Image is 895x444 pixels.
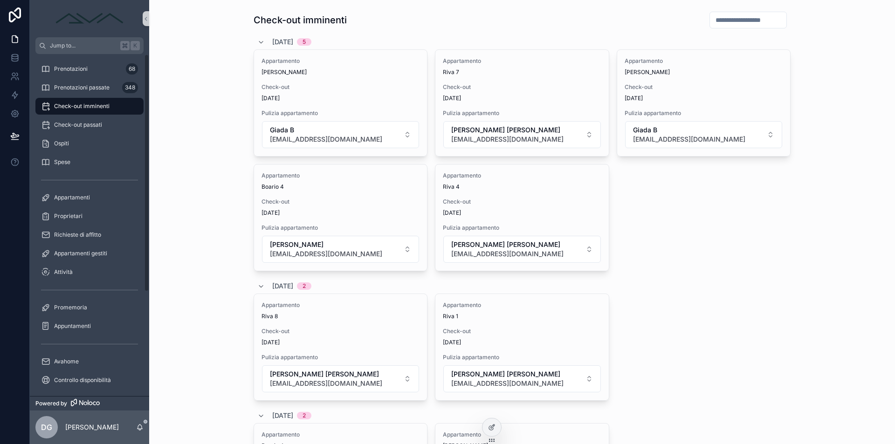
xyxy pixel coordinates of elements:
span: [DATE] [272,37,293,47]
a: Appuntamenti [35,318,144,335]
span: [DATE] [443,339,601,346]
span: Controllo disponibilità [54,376,111,384]
span: Ospiti [54,140,69,147]
span: Appartamento [443,431,601,438]
span: DG [41,422,52,433]
span: Spese [54,158,70,166]
a: Powered by [30,396,149,410]
button: Jump to...K [35,37,144,54]
span: [DATE] [262,339,420,346]
div: 5 [303,38,306,46]
span: Boario 4 [262,183,420,191]
div: 68 [126,63,138,75]
a: Check-out passati [35,116,144,133]
a: Check-out imminenti [35,98,144,115]
span: Appartamento [443,57,601,65]
a: AppartamentoRiva 8Check-out[DATE]Pulizia appartamentoSelect Button [254,294,427,401]
span: [DATE] [262,95,420,102]
span: [DATE] [272,411,293,420]
button: Select Button [443,121,600,148]
a: Proprietari [35,208,144,225]
a: Prenotazioni passate348 [35,79,144,96]
span: [PERSON_NAME] [PERSON_NAME] [451,125,564,135]
span: Check-out [443,198,601,205]
span: [PERSON_NAME] [PERSON_NAME] [451,369,564,379]
span: Proprietari [54,212,83,220]
span: K [131,42,139,49]
a: Prenotazioni68 [35,61,144,77]
button: Select Button [262,236,419,263]
button: Select Button [443,236,600,263]
h1: Check-out imminenti [254,14,347,27]
span: Pulizia appartamento [443,109,601,117]
a: AppartamentoRiva 7Check-out[DATE]Pulizia appartamentoSelect Button [435,49,609,157]
span: Pulizia appartamento [262,354,420,361]
span: Attività [54,268,73,276]
span: [EMAIL_ADDRESS][DOMAIN_NAME] [633,135,745,144]
span: Prenotazioni [54,65,88,73]
a: Appartamento[PERSON_NAME]Check-out[DATE]Pulizia appartamentoSelect Button [254,49,427,157]
span: Richieste di affitto [54,231,101,239]
span: Appartamento [443,301,601,309]
span: Promemoria [54,304,87,311]
div: 2 [303,412,306,419]
span: [DATE] [625,95,783,102]
span: [DATE] [262,209,420,217]
span: [EMAIL_ADDRESS][DOMAIN_NAME] [451,249,564,259]
span: Pulizia appartamento [443,224,601,232]
span: Jump to... [50,42,117,49]
a: Attività [35,264,144,280]
span: Powered by [35,400,67,407]
button: Select Button [443,365,600,392]
span: Riva 1 [443,313,601,320]
button: Select Button [262,121,419,148]
span: Appartamento [262,57,420,65]
span: [EMAIL_ADDRESS][DOMAIN_NAME] [270,379,382,388]
span: Appartamenti gestiti [54,250,107,257]
p: [PERSON_NAME] [65,423,119,432]
span: Avahome [54,358,79,365]
span: Check-out [443,83,601,91]
span: [EMAIL_ADDRESS][DOMAIN_NAME] [270,249,382,259]
span: Check-out [262,83,420,91]
a: Appartamento[PERSON_NAME]Check-out[DATE]Pulizia appartamentoSelect Button [617,49,791,157]
a: AppartamentoRiva 1Check-out[DATE]Pulizia appartamentoSelect Button [435,294,609,401]
span: Check-out [443,328,601,335]
span: Check-out passati [54,121,102,129]
span: Riva 4 [443,183,601,191]
span: [DATE] [272,281,293,291]
span: Prenotazioni passate [54,84,110,91]
button: Select Button [625,121,782,148]
span: Appartamento [262,301,420,309]
a: AppartamentoBoario 4Check-out[DATE]Pulizia appartamentoSelect Button [254,164,427,271]
span: Pulizia appartamento [443,354,601,361]
a: Appartamenti gestiti [35,245,144,262]
span: Appartamento [625,57,783,65]
span: Check-out imminenti [54,102,110,110]
div: 348 [122,82,138,93]
span: [PERSON_NAME] [262,68,420,76]
a: Spese [35,154,144,171]
span: Riva 8 [262,313,420,320]
span: Check-out [262,328,420,335]
span: Appartamento [443,172,601,179]
span: Appartamenti [54,194,90,201]
a: Avahome [35,353,144,370]
span: [PERSON_NAME] [PERSON_NAME] [270,369,382,379]
span: Appartamento [262,431,420,438]
a: Appartamenti [35,189,144,206]
span: Pulizia appartamento [262,109,420,117]
span: Check-out [262,198,420,205]
span: [EMAIL_ADDRESS][DOMAIN_NAME] [451,379,564,388]
span: [PERSON_NAME] [270,240,382,249]
span: [PERSON_NAME] [PERSON_NAME] [451,240,564,249]
span: Giada B [633,125,745,135]
span: Appartamento [262,172,420,179]
span: Giada B [270,125,382,135]
a: Ospiti [35,135,144,152]
span: Riva 7 [443,68,601,76]
div: scrollable content [30,54,149,396]
span: [DATE] [443,209,601,217]
div: 2 [303,282,306,290]
a: Controllo disponibilità [35,372,144,389]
